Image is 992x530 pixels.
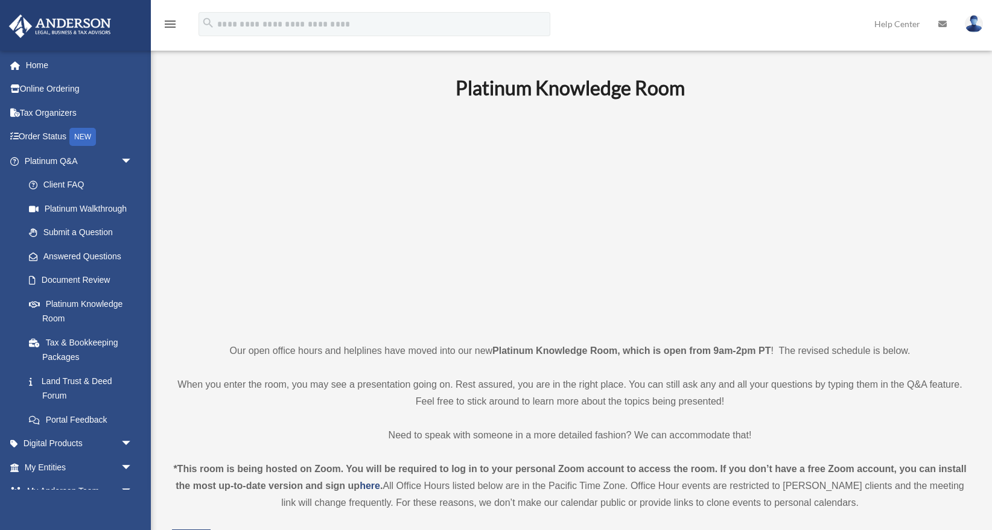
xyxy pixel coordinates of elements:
iframe: 231110_Toby_KnowledgeRoom [389,116,751,320]
a: menu [163,21,177,31]
a: Document Review [17,268,151,292]
a: Platinum Walkthrough [17,197,151,221]
a: Tax & Bookkeeping Packages [17,330,151,369]
b: Platinum Knowledge Room [456,76,685,99]
p: Our open office hours and helplines have moved into our new ! The revised schedule is below. [172,342,968,359]
a: Digital Productsarrow_drop_down [8,432,151,456]
strong: Platinum Knowledge Room, which is open from 9am-2pm PT [492,345,771,356]
a: Land Trust & Deed Forum [17,369,151,408]
a: Client FAQ [17,173,151,197]
a: My Anderson Teamarrow_drop_down [8,479,151,503]
div: All Office Hours listed below are in the Pacific Time Zone. Office Hour events are restricted to ... [172,461,968,511]
a: Answered Questions [17,244,151,268]
a: Portal Feedback [17,408,151,432]
img: Anderson Advisors Platinum Portal [5,14,115,38]
div: NEW [69,128,96,146]
a: Submit a Question [17,221,151,245]
a: My Entitiesarrow_drop_down [8,455,151,479]
a: Tax Organizers [8,101,151,125]
img: User Pic [965,15,983,33]
span: arrow_drop_down [121,479,145,504]
strong: . [380,481,383,491]
a: Platinum Knowledge Room [17,292,145,330]
p: When you enter the room, you may see a presentation going on. Rest assured, you are in the right ... [172,376,968,410]
span: arrow_drop_down [121,149,145,174]
a: Platinum Q&Aarrow_drop_down [8,149,151,173]
span: arrow_drop_down [121,432,145,456]
p: Need to speak with someone in a more detailed fashion? We can accommodate that! [172,427,968,444]
span: arrow_drop_down [121,455,145,480]
i: search [202,16,215,30]
i: menu [163,17,177,31]
a: here [360,481,380,491]
a: Home [8,53,151,77]
a: Order StatusNEW [8,125,151,150]
strong: *This room is being hosted on Zoom. You will be required to log in to your personal Zoom account ... [173,464,966,491]
a: Online Ordering [8,77,151,101]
